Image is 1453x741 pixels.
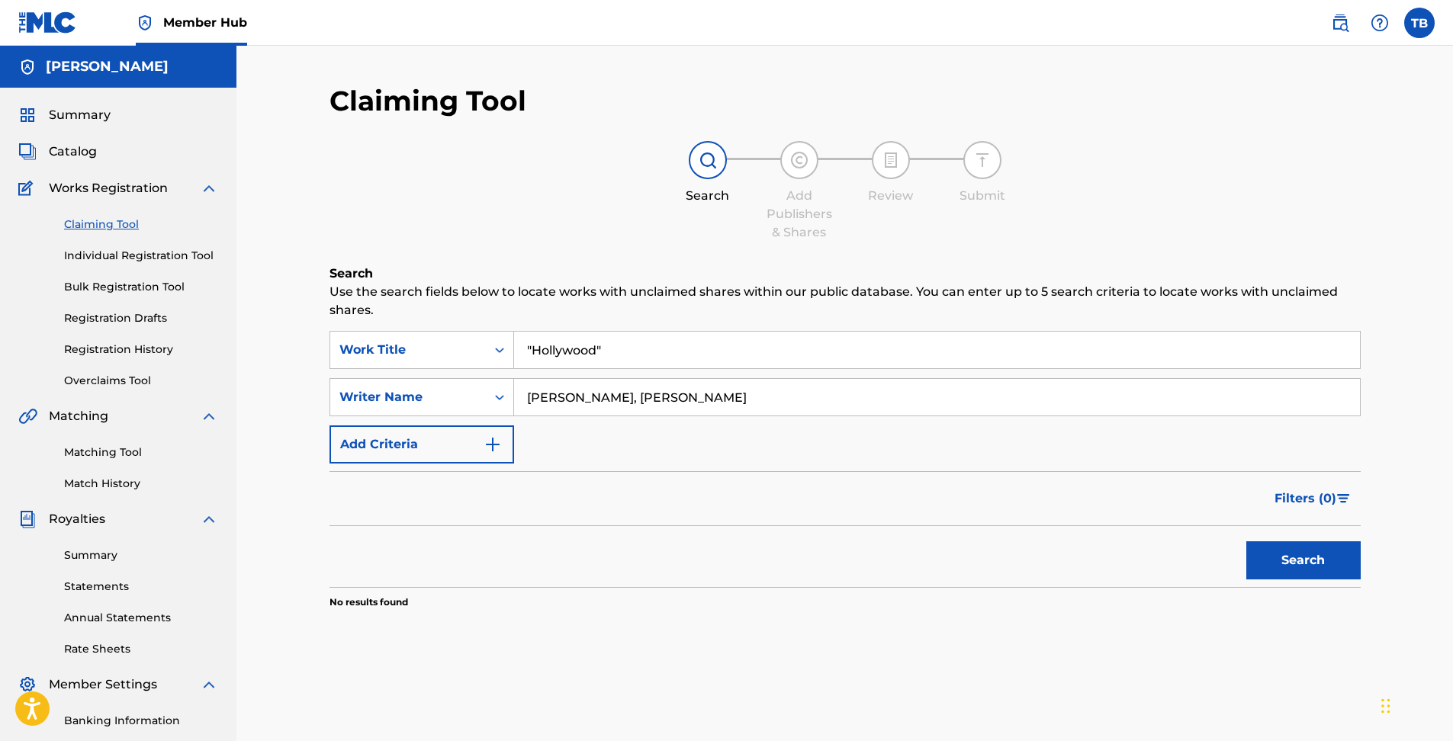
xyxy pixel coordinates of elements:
[136,14,154,32] img: Top Rightsholder
[484,435,502,454] img: 9d2ae6d4665cec9f34b9.svg
[64,444,218,460] a: Matching Tool
[49,143,97,161] span: Catalog
[18,106,111,124] a: SummarySummary
[64,310,218,326] a: Registration Drafts
[18,143,37,161] img: Catalog
[18,143,97,161] a: CatalogCatalog
[200,510,218,528] img: expand
[64,713,218,729] a: Banking Information
[49,179,168,197] span: Works Registration
[49,510,105,528] span: Royalties
[339,388,477,406] div: Writer Name
[329,425,514,464] button: Add Criteria
[329,283,1361,319] p: Use the search fields below to locate works with unclaimed shares within our public database. You...
[64,373,218,389] a: Overclaims Tool
[64,342,218,358] a: Registration History
[1331,14,1349,32] img: search
[329,595,408,609] p: No results found
[18,58,37,76] img: Accounts
[46,58,169,75] h5: Thomas R Black
[163,14,247,31] span: Member Hub
[64,248,218,264] a: Individual Registration Tool
[1337,494,1350,503] img: filter
[18,11,77,34] img: MLC Logo
[200,407,218,425] img: expand
[64,217,218,233] a: Claiming Tool
[18,510,37,528] img: Royalties
[49,106,111,124] span: Summary
[64,610,218,626] a: Annual Statements
[18,106,37,124] img: Summary
[64,476,218,492] a: Match History
[18,407,37,425] img: Matching
[64,579,218,595] a: Statements
[339,341,477,359] div: Work Title
[973,151,992,169] img: step indicator icon for Submit
[1404,8,1435,38] div: User Menu
[1246,541,1361,579] button: Search
[1377,668,1453,741] iframe: Chat Widget
[64,547,218,563] a: Summary
[200,179,218,197] img: expand
[1275,489,1336,508] span: Filters ( 0 )
[670,187,746,205] div: Search
[1365,8,1395,38] div: Help
[64,641,218,657] a: Rate Sheets
[18,675,37,694] img: Member Settings
[1325,8,1355,38] a: Public Search
[18,179,38,197] img: Works Registration
[882,151,900,169] img: step indicator icon for Review
[699,151,717,169] img: step indicator icon for Search
[761,187,837,242] div: Add Publishers & Shares
[329,84,526,118] h2: Claiming Tool
[790,151,808,169] img: step indicator icon for Add Publishers & Shares
[64,279,218,295] a: Bulk Registration Tool
[1410,494,1453,617] iframe: Resource Center
[1265,480,1361,518] button: Filters (0)
[944,187,1021,205] div: Submit
[49,407,108,425] span: Matching
[329,331,1361,587] form: Search Form
[49,675,157,694] span: Member Settings
[853,187,929,205] div: Review
[1371,14,1389,32] img: help
[329,265,1361,283] h6: Search
[1381,683,1390,729] div: Drag
[200,675,218,694] img: expand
